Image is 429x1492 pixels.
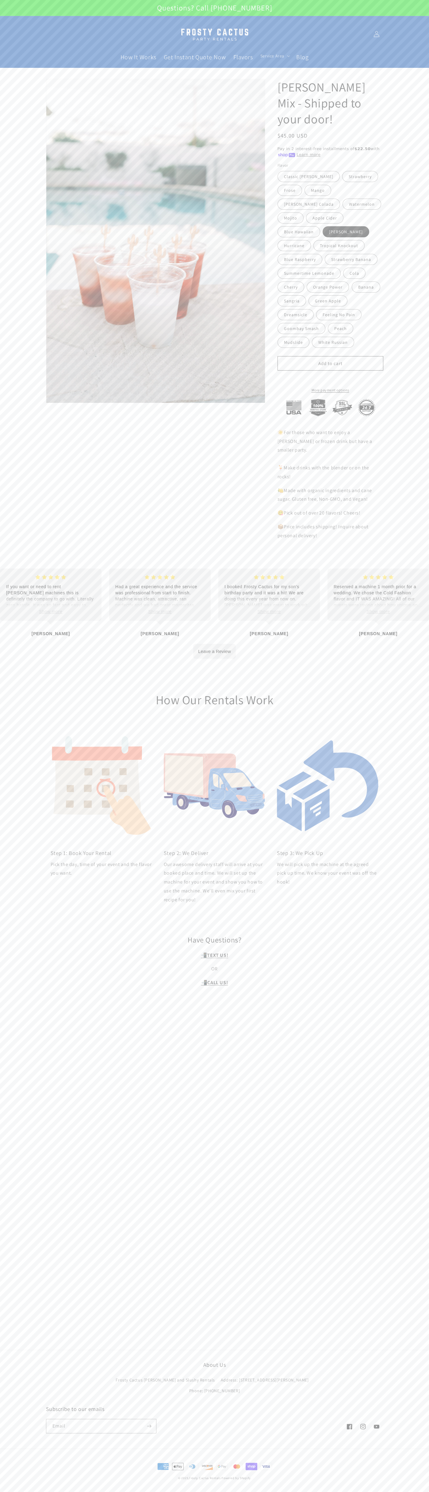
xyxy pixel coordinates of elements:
h2: Subscribe to our emails [46,1405,215,1412]
label: Peach [328,323,353,334]
label: Blue Raspberry [278,254,322,265]
legend: Flavor [278,162,289,169]
img: 100% Verified [308,398,328,418]
small: © 2025, [178,1476,221,1480]
label: Blue Hawaiian [278,226,320,237]
label: Orange Power [307,282,349,293]
summary: Service Area [257,49,293,62]
span: Show more [366,609,390,614]
p: Our awesome delivery staff will arrive at your booked place and time. We will set up the machine ... [164,860,265,904]
a: Frosty Cactus [PERSON_NAME] and Slushy Rentals [116,1376,215,1385]
a: Blog [293,49,312,65]
label: Mango [305,185,331,196]
label: Apple Cider [306,212,343,223]
img: Made In USA [284,398,304,418]
p: 😋Pick out of over 20 flavors! Cheers! [278,509,383,518]
label: Strawberry Banana [325,254,377,265]
h2: About Us [98,1361,331,1368]
span: Show more [257,609,281,614]
label: Cherry [278,282,304,293]
p: [PERSON_NAME] [359,630,397,638]
img: Margarita Machine Rental in Scottsdale, Phoenix, Tempe, Chandler, Gilbert, Mesa and Maricopa [176,25,253,44]
label: Dreamsicle [278,309,314,320]
h2: Have Questions? [95,935,334,945]
a: 📲CALL US! [201,979,228,986]
label: Mojito [278,212,304,223]
a: Get Instant Quote Now [160,49,230,65]
span: Get Instant Quote Now [164,53,226,61]
label: [PERSON_NAME] Colada [278,199,340,210]
img: 24/7 Support [357,398,377,418]
h1: [PERSON_NAME] Mix - Shipped to your door! [278,79,383,127]
label: Green Apple [308,295,347,306]
span: Blog [296,53,308,61]
p: [PERSON_NAME] [32,630,70,638]
span: Service Area [260,53,284,59]
label: Frose [278,185,302,196]
media-gallery: Gallery Viewer [46,79,265,403]
p: 🍋Made with organic ingredients and cane sugar. Gluten free, Non-GMO, and Vegan! [278,486,383,504]
a: Phone: [PHONE_NUMBER] [189,1385,240,1396]
p: OR [95,965,334,973]
h2: How Our Rentals Work [95,692,334,708]
label: Hurricane [278,240,311,251]
label: Goombay Smash [278,323,325,334]
span: $45.00 USD [278,132,308,139]
a: Flavors [230,49,257,65]
label: Feeling No Pain [316,309,362,320]
strong: CALL US! [207,979,228,986]
a: Step 3: We Pick Up [277,849,323,857]
input: Email [46,1419,156,1433]
label: White Russian [312,337,354,348]
p: We will pick up the machine at the agreed pick up time. We know your event was off the hook! [277,860,378,887]
p: Had a great experience and the service was professional from start to finish. Machine was clean, ... [115,584,205,608]
label: Banana [352,282,380,293]
a: Step 2: We Deliver [164,849,209,857]
a: 📲TEXT US! [201,952,228,958]
label: [PERSON_NAME] [323,226,369,237]
a: Address: [STREET_ADDRESS][PERSON_NAME] [221,1375,309,1385]
span: How It Works [121,53,156,61]
button: Subscribe [143,1419,156,1433]
label: Summertime Lemonade [278,268,341,279]
span: Show more [39,609,62,614]
p: If you want or need to rent [PERSON_NAME] machines this is definitely the company to go with. Lit... [6,584,95,608]
label: Sangria [278,295,306,306]
p: Reserved a machine 1 month prior for a wedding. We chose the Cold Fashion flavor and IT WAS AMAZI... [334,584,423,608]
label: Cola [343,268,366,279]
img: SSL Verified Secure [332,398,352,418]
span: Show more [148,609,171,614]
p: [PERSON_NAME] [250,630,288,638]
p: ☀️For those who want to enjoy a [PERSON_NAME] or frozen drink but have a smaller party. 🍹Make dri... [278,428,383,481]
label: Watermelon [343,199,381,210]
a: Frosty Cactus Rentals [189,1476,221,1480]
a: More payment options [278,387,383,393]
p: [PERSON_NAME] [141,630,179,638]
label: Mudslide [278,337,309,348]
p: 📦Price includes shipping! Inquire about personal delivery! [278,523,383,540]
p: Pick the day, time of your event and the flavor you want. [51,860,152,878]
p: I booked Frosty Cactus for my son's birthday party and it was a hit! We are doing this every year... [224,584,314,608]
a: How It Works [117,49,160,65]
label: Strawberry [342,171,378,182]
span: Flavors [233,53,253,61]
strong: TEXT US! [207,952,228,958]
label: Classic [PERSON_NAME] [278,171,340,182]
a: Step 1: Book Your Rental [51,849,112,857]
button: Add to cart [278,356,383,371]
label: Tropical Knockout [313,240,365,251]
a: Powered by Shopify [221,1476,251,1480]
